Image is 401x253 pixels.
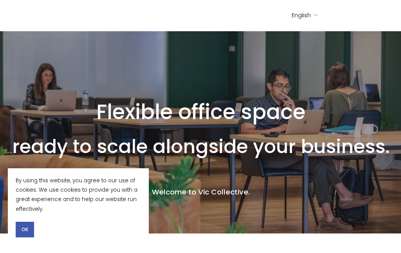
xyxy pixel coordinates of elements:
p: By using this website, you agree to our use of cookies. We use cookies to provide you with a grea... [16,176,141,214]
section: Cookie banner [8,168,149,246]
div: language picker [292,10,319,21]
span: OK [22,226,28,233]
h1: ready to scale alongside your business. [12,137,390,156]
h1: Flexible office space [12,99,390,125]
h4: Welcome to Vic Collective. [12,187,390,197]
button: OK [16,222,34,237]
span: English [292,10,311,21]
